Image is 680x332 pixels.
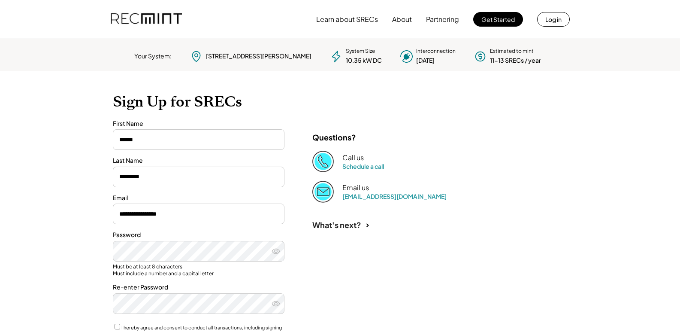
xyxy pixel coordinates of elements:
button: Get Started [473,12,523,27]
div: System Size [346,48,375,55]
img: recmint-logotype%403x.png [111,5,182,34]
div: Must be at least 8 characters Must include a number and a capital letter [113,263,284,277]
button: About [392,11,412,28]
div: Your System: [134,52,172,61]
div: 10.35 kW DC [346,56,382,65]
a: Schedule a call [342,162,384,170]
div: Estimated to mint [490,48,534,55]
div: Call us [342,153,364,162]
button: Partnering [426,11,459,28]
a: [EMAIL_ADDRESS][DOMAIN_NAME] [342,192,447,200]
div: Email us [342,183,369,192]
div: What's next? [312,220,361,230]
button: Learn about SRECs [316,11,378,28]
div: First Name [113,119,284,128]
h1: Sign Up for SRECs [113,93,568,111]
div: [DATE] [416,56,435,65]
div: Re-enter Password [113,283,284,292]
img: Phone%20copy%403x.png [312,151,334,172]
div: Last Name [113,156,284,165]
button: Log in [537,12,570,27]
div: [STREET_ADDRESS][PERSON_NAME] [206,52,311,61]
div: 11-13 SRECs / year [490,56,541,65]
div: Email [113,194,284,202]
img: Email%202%403x.png [312,181,334,202]
div: Password [113,231,284,239]
div: Questions? [312,132,356,142]
div: Interconnection [416,48,456,55]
